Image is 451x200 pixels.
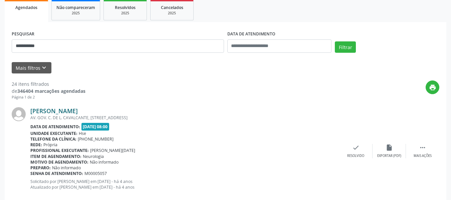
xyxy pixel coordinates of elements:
[30,107,78,115] a: [PERSON_NAME]
[155,11,189,16] div: 2025
[52,165,81,171] span: Não informado
[429,84,436,91] i: print
[12,29,34,39] label: PESQUISAR
[30,148,89,153] b: Profissional executante:
[386,144,393,151] i: insert_drive_file
[30,124,80,130] b: Data de atendimento:
[108,11,142,16] div: 2025
[30,154,81,159] b: Item de agendamento:
[43,142,57,148] span: Própria
[227,29,275,39] label: DATA DE ATENDIMENTO
[115,5,136,10] span: Resolvidos
[419,144,426,151] i: 
[377,154,401,158] div: Exportar (PDF)
[352,144,360,151] i: check
[78,136,114,142] span: [PHONE_NUMBER]
[12,80,85,87] div: 24 itens filtrados
[30,171,83,176] b: Senha de atendimento:
[15,5,37,10] span: Agendados
[12,107,26,121] img: img
[56,5,95,10] span: Não compareceram
[30,131,77,136] b: Unidade executante:
[30,136,76,142] b: Telefone da clínica:
[30,115,339,121] div: AV. GOV. C. DE L. CAVALCANTE, [STREET_ADDRESS]
[17,88,85,94] strong: 346404 marcações agendadas
[90,148,135,153] span: [PERSON_NAME][DATE]
[79,131,86,136] span: Hse
[30,142,42,148] b: Rede:
[426,80,439,94] button: print
[84,171,107,176] span: M00005057
[12,87,85,94] div: de
[40,64,48,71] i: keyboard_arrow_down
[90,159,119,165] span: Não informado
[161,5,183,10] span: Cancelados
[414,154,432,158] div: Mais ações
[30,165,51,171] b: Preparo:
[335,41,356,53] button: Filtrar
[12,94,85,100] div: Página 1 de 2
[83,154,104,159] span: Neurologia
[56,11,95,16] div: 2025
[30,159,88,165] b: Motivo de agendamento:
[12,62,51,74] button: Mais filtroskeyboard_arrow_down
[81,123,109,131] span: [DATE] 08:00
[347,154,364,158] div: Resolvido
[30,179,339,190] p: Solicitado por [PERSON_NAME] em [DATE] - há 4 anos Atualizado por [PERSON_NAME] em [DATE] - há 4 ...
